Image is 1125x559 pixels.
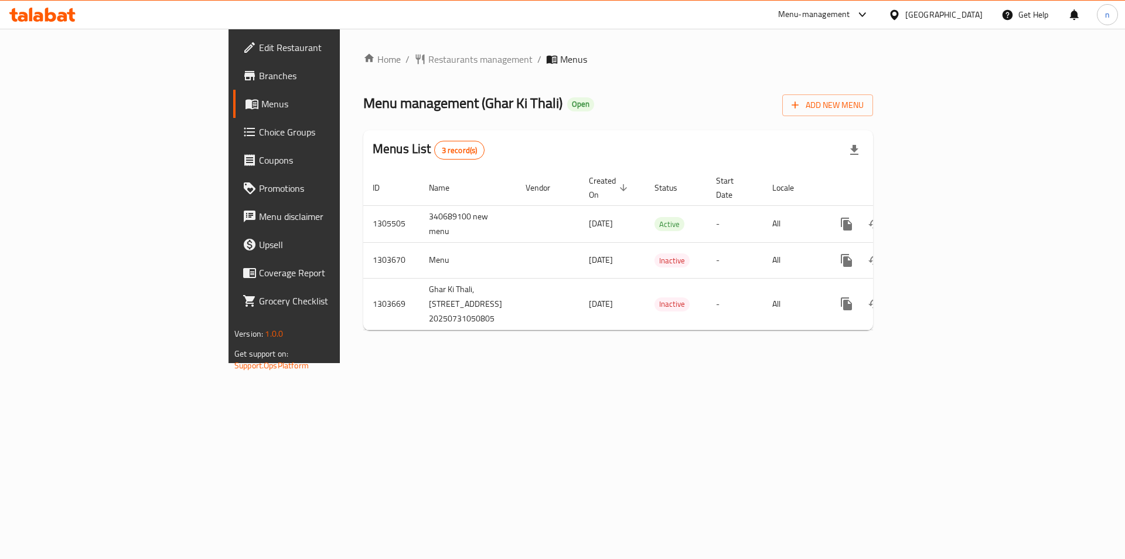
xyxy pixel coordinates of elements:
td: - [707,278,763,330]
span: Locale [772,181,809,195]
button: Change Status [861,290,889,318]
span: Start Date [716,174,749,202]
span: Add New Menu [792,98,864,113]
span: Menu management ( Ghar Ki Thali ) [363,90,562,116]
span: Upsell [259,238,407,252]
a: Coupons [233,146,417,174]
span: 3 record(s) [435,145,485,156]
td: 340689100 new menu [420,205,516,242]
span: Edit Restaurant [259,40,407,55]
a: Promotions [233,174,417,202]
span: Choice Groups [259,125,407,139]
div: Menu-management [778,8,850,22]
span: [DATE] [589,252,613,267]
button: Change Status [861,246,889,275]
span: Branches [259,69,407,83]
span: Open [567,99,594,109]
span: [DATE] [589,216,613,231]
div: Open [567,97,594,111]
span: Vendor [526,181,565,195]
a: Grocery Checklist [233,287,417,315]
span: Coverage Report [259,266,407,280]
span: ID [373,181,395,195]
span: Menus [261,97,407,111]
span: [DATE] [589,296,613,311]
li: / [537,52,541,66]
div: Inactive [654,253,690,267]
span: Version: [234,326,263,341]
a: Menus [233,90,417,118]
td: All [763,205,823,242]
div: Export file [840,136,868,164]
button: more [833,210,861,238]
a: Restaurants management [414,52,533,66]
span: Promotions [259,181,407,195]
td: All [763,242,823,278]
span: Get support on: [234,346,288,361]
span: n [1105,8,1110,21]
h2: Menus List [373,140,485,160]
span: Grocery Checklist [259,294,407,308]
td: - [707,205,763,242]
span: Inactive [654,254,690,267]
td: All [763,278,823,330]
button: more [833,246,861,275]
a: Coverage Report [233,259,417,287]
span: Coupons [259,153,407,167]
td: - [707,242,763,278]
span: Name [429,181,465,195]
a: Menu disclaimer [233,202,417,231]
a: Edit Restaurant [233,33,417,62]
span: Menu disclaimer [259,209,407,223]
a: Choice Groups [233,118,417,146]
td: Menu [420,242,516,278]
span: Menus [560,52,587,66]
span: Status [654,181,693,195]
table: enhanced table [363,170,954,330]
span: Restaurants management [428,52,533,66]
button: Change Status [861,210,889,238]
a: Support.OpsPlatform [234,358,309,373]
td: Ghar Ki Thali, [STREET_ADDRESS] 20250731050805 [420,278,516,330]
a: Upsell [233,231,417,259]
button: Add New Menu [782,94,873,116]
div: Total records count [434,141,485,160]
th: Actions [823,170,954,206]
div: [GEOGRAPHIC_DATA] [905,8,983,21]
span: 1.0.0 [265,326,283,341]
span: Inactive [654,297,690,311]
a: Branches [233,62,417,90]
nav: breadcrumb [363,52,873,66]
span: Created On [589,174,631,202]
button: more [833,290,861,318]
span: Active [654,218,684,231]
